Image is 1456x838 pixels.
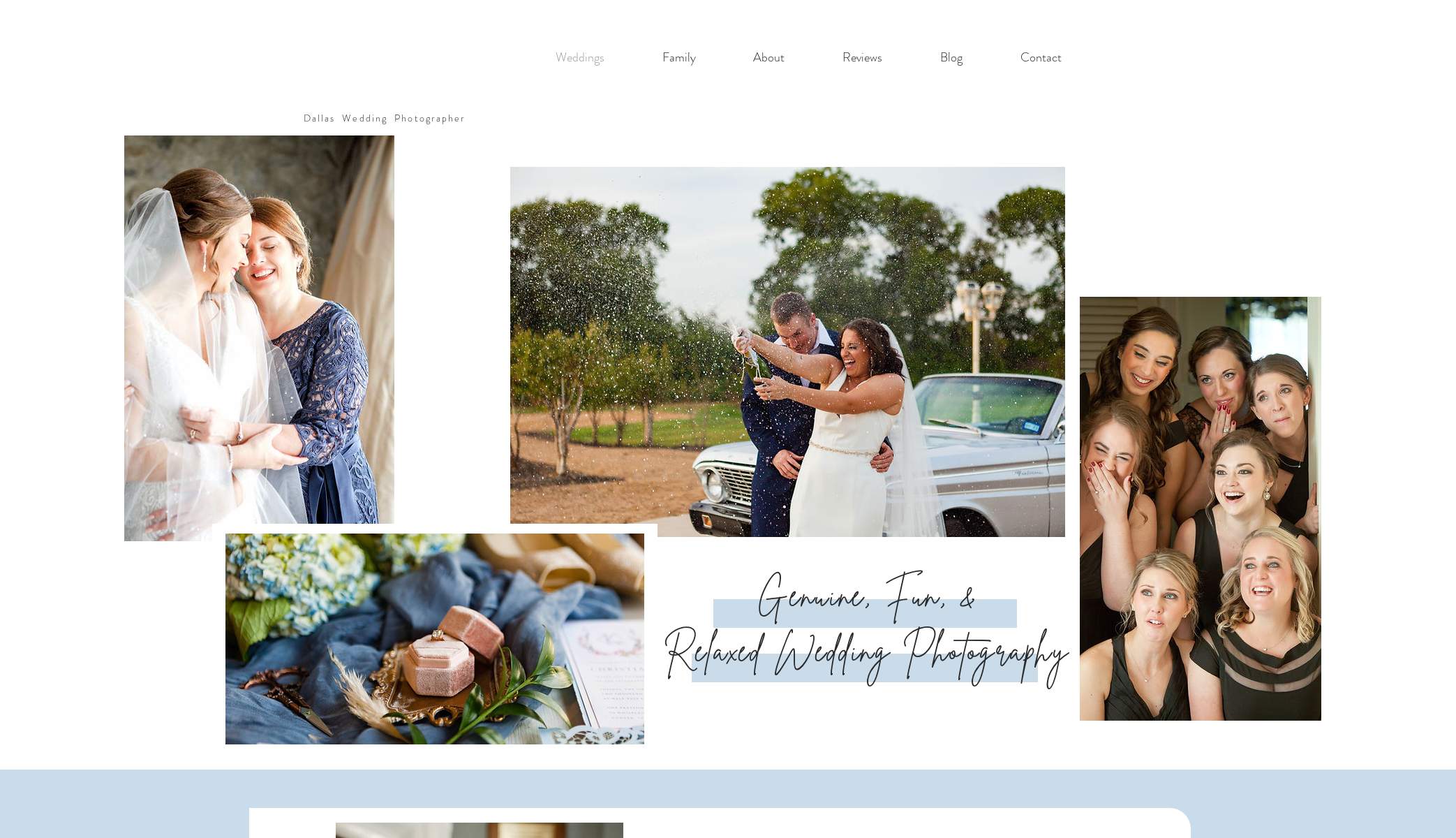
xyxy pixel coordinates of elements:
a: Blog [911,43,991,72]
img: Snapshot from a detailed flatlay of a dallas wedding featuring a pink ringbox and hydrangeas. [225,534,644,744]
img: A genuine connection between the mother of the bride and the bride herself as they are getting re... [124,135,394,541]
p: Family [655,43,703,72]
a: About [725,43,813,72]
a: Contact [991,43,1090,72]
p: Reviews [835,43,889,72]
nav: Site [526,43,1090,72]
span: Genuine, Fun, & Relaxed Wedding Photography [664,573,1070,673]
a: Family [633,43,725,72]
img: Candid photo of the wedding party as they see the bride in her wedding dress for the first time o... [1051,297,1321,721]
img: A fun candid photo from a dallas wedding reception featuring the wedding couple popping a bottle ... [510,167,1065,537]
a: Dallas Wedding Photographer [304,111,466,125]
p: Contact [1013,43,1069,72]
a: Reviews [813,43,911,72]
p: About [746,43,792,72]
p: Blog [933,43,970,72]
